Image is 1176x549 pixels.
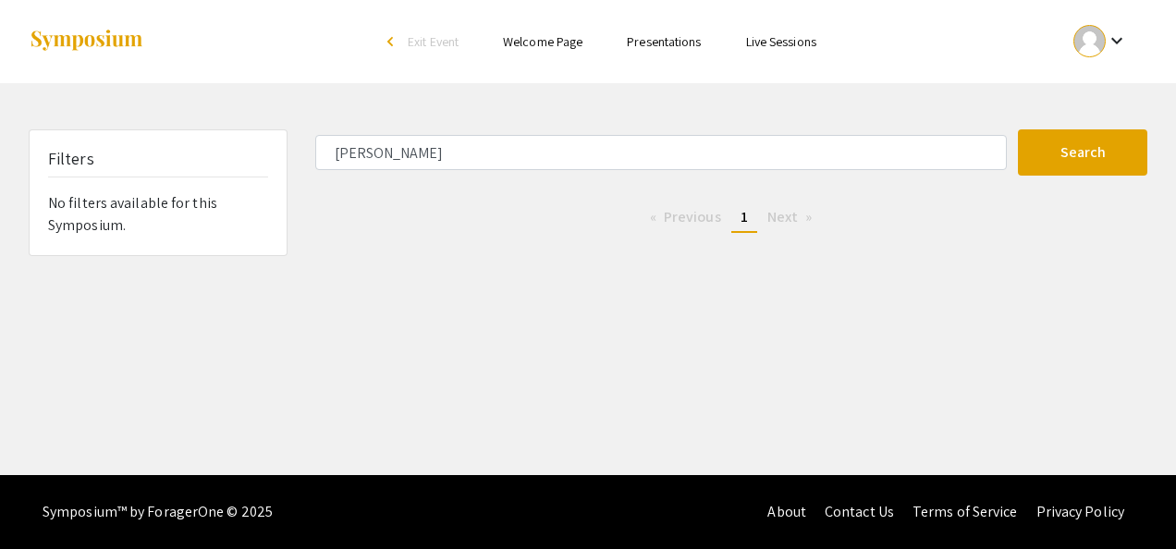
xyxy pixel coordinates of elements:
[664,207,721,226] span: Previous
[315,203,1147,233] ul: Pagination
[48,149,94,169] h5: Filters
[767,207,798,226] span: Next
[14,466,79,535] iframe: Chat
[1036,502,1124,521] a: Privacy Policy
[825,502,894,521] a: Contact Us
[1106,30,1128,52] mat-icon: Expand account dropdown
[43,475,273,549] div: Symposium™ by ForagerOne © 2025
[1054,20,1147,62] button: Expand account dropdown
[387,36,398,47] div: arrow_back_ios
[741,207,748,226] span: 1
[30,130,287,255] div: No filters available for this Symposium.
[767,502,806,521] a: About
[1018,129,1147,176] button: Search
[29,29,144,54] img: Symposium by ForagerOne
[315,135,1007,170] input: Search Keyword(s) Or Author(s)
[627,33,701,50] a: Presentations
[746,33,816,50] a: Live Sessions
[913,502,1018,521] a: Terms of Service
[408,33,459,50] span: Exit Event
[503,33,582,50] a: Welcome Page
